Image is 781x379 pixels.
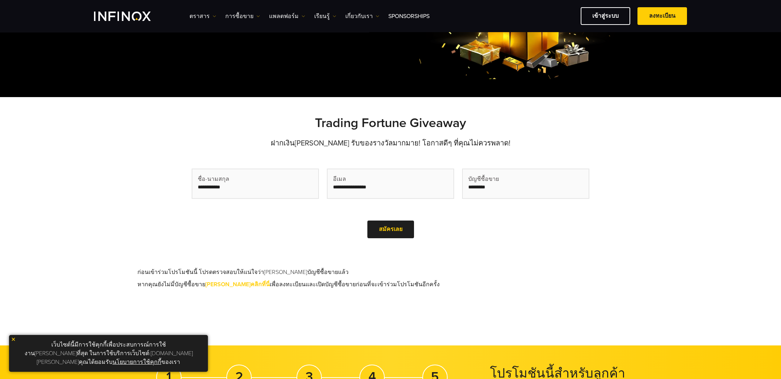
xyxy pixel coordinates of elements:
span: อีเมล [333,175,346,183]
a: นโยบายการใช้คุกกี้ [112,358,161,366]
img: yellow close icon [11,337,16,342]
a: เรียนรู้ [314,12,336,21]
strong: Trading Fortune Giveaway [315,115,466,131]
a: เกี่ยวกับเรา [345,12,379,21]
a: Sponsorships [388,12,430,21]
a: เข้าสู่ระบบ [581,7,630,25]
a: สมัครเลย [367,221,414,238]
span: ชื่อ-นามสกุล [198,175,229,183]
a: INFINOX Logo [94,12,168,21]
a: ตราสาร [189,12,216,21]
a: [PERSON_NAME]คลิกที่นี่ [205,281,270,288]
p: ฝากเงิน[PERSON_NAME] รับของรางวัลมากมาย! โอกาสดีๆ ที่คุณไม่ควรพลาด! [137,138,644,148]
li: หากคุณยังไม่มี่บัญชีซื้อขาย เพื่อลงทะเบียนและเปิดบัญชีซื้อขายก่อนที่จะเข้าร่วมโปรโมชันอีกครั้ง [137,280,644,289]
li: ก่อนเข้าร่วมโปรโมชันนี้ โปรดตรวจสอบให้แน่ใจว่า[PERSON_NAME]บัญชีซื้อขายแล้ว [137,268,644,276]
p: เว็บไซต์นี้มีการใช้คุกกี้เพื่อประสบการณ์การใช้งาน[PERSON_NAME]ที่สุด ในการใช้บริการเว็บไซต์ [DOMA... [13,339,204,368]
a: การซื้อขาย [225,12,260,21]
span: บัญชีซื้อขาย [468,175,499,183]
a: ลงทะเบียน [637,7,687,25]
a: แพลตฟอร์ม [269,12,305,21]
